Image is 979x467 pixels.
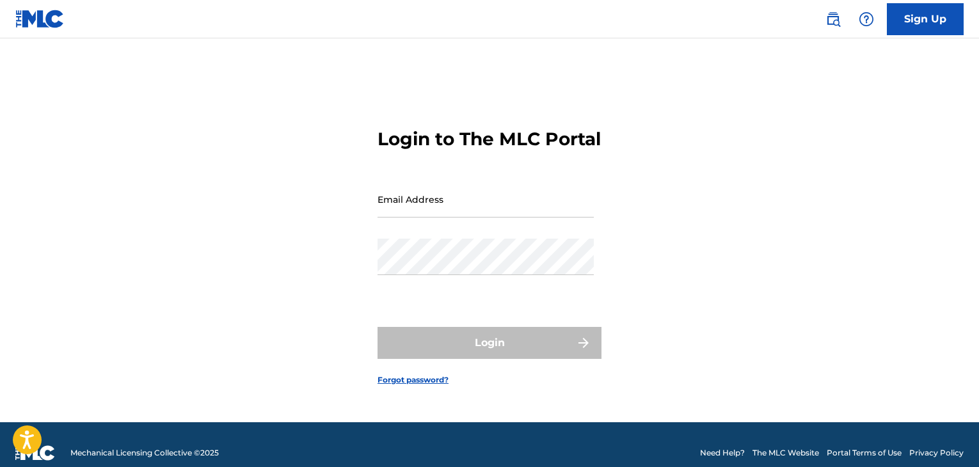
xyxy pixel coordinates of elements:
span: Mechanical Licensing Collective © 2025 [70,447,219,459]
a: Privacy Policy [909,447,964,459]
a: Forgot password? [378,374,449,386]
img: help [859,12,874,27]
h3: Login to The MLC Portal [378,128,601,150]
img: search [825,12,841,27]
img: logo [15,445,55,461]
a: Public Search [820,6,846,32]
a: Sign Up [887,3,964,35]
a: The MLC Website [752,447,819,459]
img: MLC Logo [15,10,65,28]
div: Help [854,6,879,32]
a: Portal Terms of Use [827,447,902,459]
a: Need Help? [700,447,745,459]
